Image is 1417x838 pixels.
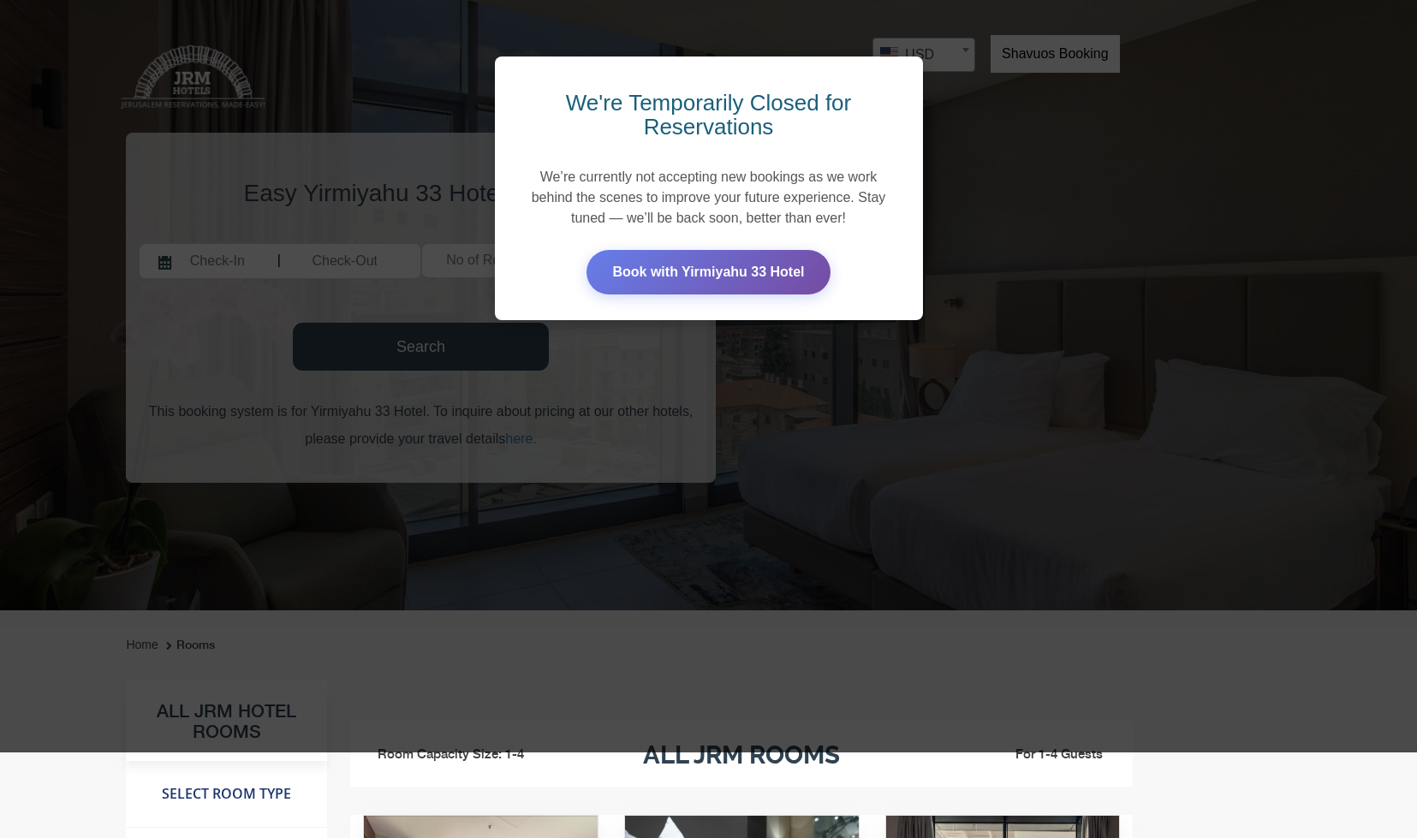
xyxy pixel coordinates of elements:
[521,91,897,140] h2: We're Temporarily Closed for Reservations
[586,250,830,294] a: Book with Yirmiyahu 33 Hotel
[521,167,897,229] p: We’re currently not accepting new bookings as we work behind the scenes to improve your future ex...
[554,741,929,769] h3: All JRM Rooms
[126,770,327,819] h4: Select Room Type
[930,745,1122,765] li: For 1-4 Guests
[362,729,554,781] li: Room Capacity Size: 1-4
